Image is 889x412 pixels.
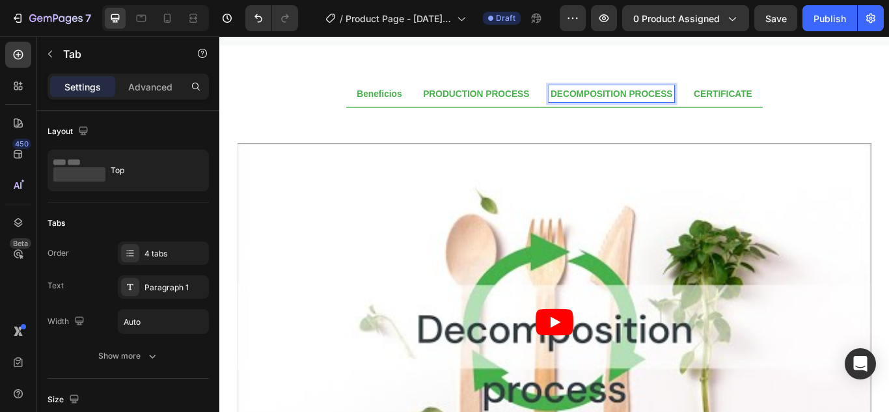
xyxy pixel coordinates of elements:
div: Open Intercom Messenger [845,348,876,379]
div: 450 [12,139,31,149]
div: Rich Text Editor. Editing area: main [236,57,363,77]
p: PRODUCTION PROCESS [238,59,361,75]
button: Show more [48,344,209,368]
input: Auto [118,310,208,333]
div: Text [48,280,64,292]
div: Order [48,247,69,259]
button: 7 [5,5,97,31]
button: 0 product assigned [622,5,749,31]
p: 7 [85,10,91,26]
button: Save [754,5,797,31]
button: Publish [802,5,857,31]
span: Draft [496,12,515,24]
button: Play [368,318,413,349]
div: Top [111,156,190,185]
div: Tabs [48,217,65,229]
p: Settings [64,80,101,94]
div: Beta [10,238,31,249]
div: Paragraph 1 [144,282,206,294]
span: Product Page - [DATE] 00:23:07 [346,12,452,25]
div: Size [48,391,82,409]
div: Undo/Redo [245,5,298,31]
div: Width [48,313,87,331]
div: Rich Text Editor. Editing area: main [551,57,623,77]
p: CERTIFICATE [553,59,622,75]
div: Publish [814,12,846,25]
p: Tab [63,46,174,62]
span: / [340,12,343,25]
div: Rich Text Editor. Editing area: main [384,57,530,77]
span: 0 product assigned [633,12,720,25]
iframe: Design area [219,36,889,412]
span: Save [765,13,787,24]
div: Layout [48,123,91,141]
div: Show more [98,350,159,363]
div: 4 tabs [144,248,206,260]
p: Advanced [128,80,172,94]
p: DECOMPOSITION PROCESS [386,59,528,75]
